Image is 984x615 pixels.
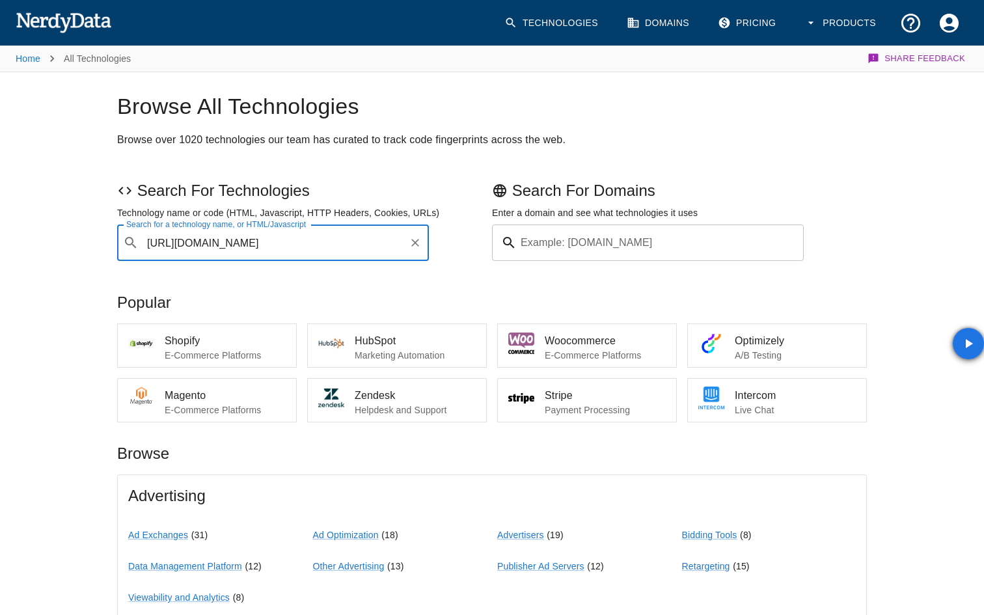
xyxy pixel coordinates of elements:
a: Data Management Platform [128,561,242,571]
p: E-Commerce Platforms [165,403,286,417]
p: A/B Testing [735,349,856,362]
p: All Technologies [64,52,131,65]
span: Magento [165,388,286,403]
a: Pricing [710,4,786,42]
a: Other Advertising [313,561,385,571]
span: Advertising [128,485,856,506]
span: Stripe [545,388,666,403]
span: HubSpot [355,333,476,349]
p: Payment Processing [545,403,666,417]
button: Products [797,4,886,42]
a: Retargeting [682,561,730,571]
a: IntercomLive Chat [687,378,867,422]
span: ( 19 ) [547,530,564,540]
span: Intercom [735,388,856,403]
a: Advertisers [497,530,544,540]
button: Share Feedback [866,46,968,72]
img: NerdyData.com [16,9,111,35]
span: Shopify [165,333,286,349]
nav: breadcrumb [16,46,131,72]
span: Zendesk [355,388,476,403]
p: Marketing Automation [355,349,476,362]
p: Browse [117,443,867,464]
button: Account Settings [930,4,968,42]
p: Helpdesk and Support [355,403,476,417]
span: ( 12 ) [245,561,262,571]
a: StripePayment Processing [497,378,677,422]
p: Popular [117,292,867,313]
a: Technologies [497,4,608,42]
a: WoocommerceE-Commerce Platforms [497,323,677,368]
a: HubSpotMarketing Automation [307,323,487,368]
a: Home [16,53,40,64]
span: ( 13 ) [387,561,404,571]
a: OptimizelyA/B Testing [687,323,867,368]
p: E-Commerce Platforms [545,349,666,362]
label: Search for a technology name, or HTML/Javascript [126,219,306,230]
span: ( 8 ) [740,530,752,540]
p: Live Chat [735,403,856,417]
button: Support and Documentation [892,4,930,42]
button: Clear [406,234,424,252]
p: Enter a domain and see what technologies it uses [492,206,867,219]
a: Domains [619,4,700,42]
a: MagentoE-Commerce Platforms [117,378,297,422]
a: ZendeskHelpdesk and Support [307,378,487,422]
h2: Browse over 1020 technologies our team has curated to track code fingerprints across the web. [117,131,867,149]
span: ( 8 ) [233,592,245,603]
p: Search For Technologies [117,180,492,201]
a: Viewability and Analytics [128,592,230,603]
a: Ad Exchanges [128,530,188,540]
span: ( 12 ) [587,561,604,571]
a: Bidding Tools [682,530,737,540]
span: ( 31 ) [191,530,208,540]
a: Publisher Ad Servers [497,561,584,571]
span: ( 15 ) [733,561,750,571]
p: Technology name or code (HTML, Javascript, HTTP Headers, Cookies, URLs) [117,206,492,219]
p: Search For Domains [492,180,867,201]
span: Optimizely [735,333,856,349]
span: Woocommerce [545,333,666,349]
a: ShopifyE-Commerce Platforms [117,323,297,368]
h1: Browse All Technologies [117,93,867,120]
p: E-Commerce Platforms [165,349,286,362]
a: Ad Optimization [313,530,379,540]
span: ( 18 ) [381,530,398,540]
